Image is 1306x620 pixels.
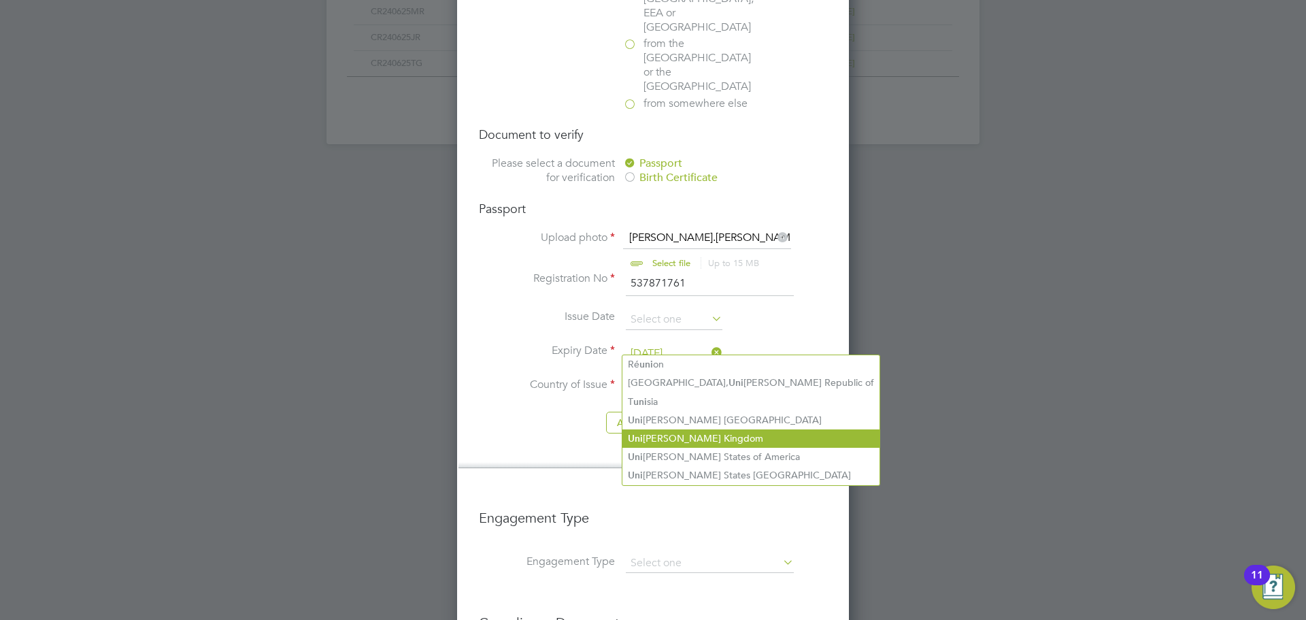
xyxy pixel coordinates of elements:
button: Open Resource Center, 11 new notifications [1252,566,1295,609]
span: from somewhere else [643,97,748,111]
b: Uni [628,470,643,481]
label: Country of Issue [479,378,615,392]
li: Ré on [622,355,880,374]
b: Uni [628,414,643,426]
label: Issue Date [479,310,615,324]
b: uni [639,359,653,370]
label: Engagement Type [479,555,615,569]
b: Uni [628,433,643,444]
label: Registration No [479,272,615,286]
div: Passport [623,157,827,171]
div: 11 [1251,575,1263,593]
li: T sia [622,393,880,411]
b: Uni [729,377,743,389]
b: uni [633,396,647,408]
label: Please select a document for verification [479,157,615,185]
label: Upload photo [479,231,615,245]
b: Uni [628,451,643,463]
li: [PERSON_NAME] States [GEOGRAPHIC_DATA] [622,466,880,485]
span: from the [GEOGRAPHIC_DATA] or the [GEOGRAPHIC_DATA] [643,37,759,93]
label: Expiry Date [479,344,615,358]
button: Add document [606,412,694,434]
div: Birth Certificate [623,171,827,185]
li: [PERSON_NAME] Kingdom [622,429,880,448]
li: [GEOGRAPHIC_DATA], [PERSON_NAME] Republic of [622,374,880,392]
input: Select one [626,344,722,364]
input: Select one [626,310,722,330]
h3: Engagement Type [479,495,827,527]
h4: Document to verify [479,127,827,142]
li: [PERSON_NAME] [GEOGRAPHIC_DATA] [622,411,880,429]
li: [PERSON_NAME] States of America [622,448,880,466]
h4: Passport [479,201,827,216]
input: Select one [626,554,794,573]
